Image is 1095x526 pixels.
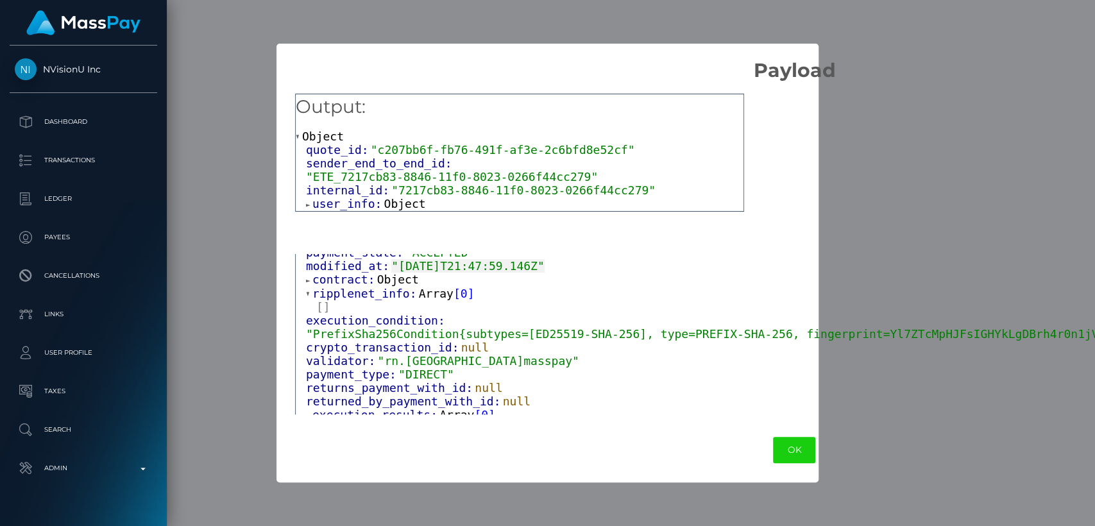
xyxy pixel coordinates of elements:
[384,197,425,210] span: Object
[15,228,152,247] p: Payees
[474,408,481,421] span: [
[312,197,384,210] span: user_info:
[15,459,152,478] p: Admin
[306,157,454,170] span: sender_end_to_end_id:
[312,408,439,421] span: execution_results:
[26,10,140,35] img: MassPay Logo
[296,94,743,120] h5: Output:
[503,394,531,408] span: null
[306,170,598,183] span: "ETE_7217cb83-8846-11f0-8023-0266f44cc279"
[15,151,152,170] p: Transactions
[15,266,152,285] p: Cancellations
[306,368,398,381] span: payment_type:
[312,273,377,286] span: contract:
[306,394,503,408] span: returned_by_payment_with_id:
[439,408,474,421] span: Array
[15,112,152,131] p: Dashboard
[371,143,635,157] span: "c207bb6f-fb76-491f-af3e-2c6bfd8e52cf"
[15,305,152,324] p: Links
[15,189,152,208] p: Ledger
[454,287,461,300] span: [
[15,420,152,439] p: Search
[10,64,157,75] span: NVisionU Inc
[306,381,475,394] span: returns_payment_with_id:
[481,408,488,421] span: 0
[391,183,656,197] span: "7217cb83-8846-11f0-8023-0266f44cc279"
[306,143,371,157] span: quote_id:
[15,58,37,80] img: NVisionU Inc
[475,381,502,394] span: null
[461,287,468,300] span: 0
[302,130,344,143] span: Object
[15,382,152,401] p: Taxes
[312,287,419,300] span: ripplenet_info:
[488,408,495,421] span: ]
[398,368,454,381] span: "DIRECT"
[391,259,544,273] span: "[DATE]T21:47:59.146Z"
[15,343,152,362] p: User Profile
[377,354,579,368] span: "rn.[GEOGRAPHIC_DATA]masspay"
[467,287,474,300] span: ]
[306,354,378,368] span: validator:
[461,341,489,354] span: null
[306,183,391,197] span: internal_id:
[773,437,815,463] button: OK
[306,259,391,273] span: modified_at:
[419,287,454,300] span: Array
[306,314,447,327] span: execution_condition:
[306,341,461,354] span: crypto_transaction_id:
[377,273,419,286] span: Object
